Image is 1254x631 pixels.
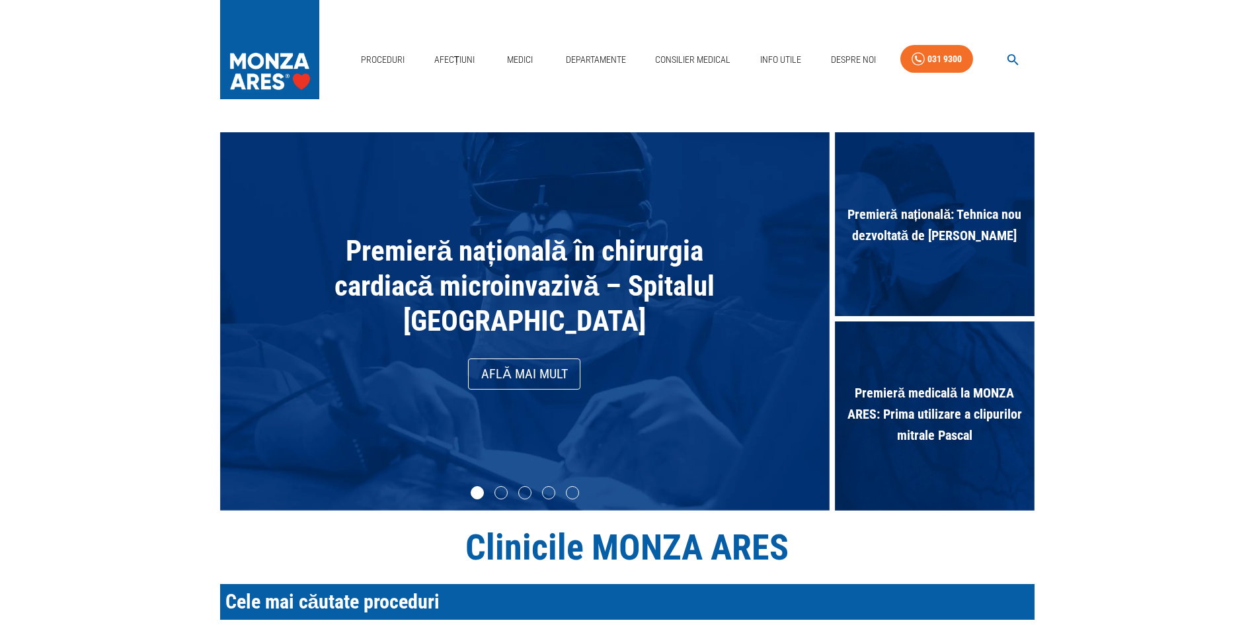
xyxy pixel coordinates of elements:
li: slide item 5 [566,486,579,499]
a: Departamente [561,46,631,73]
li: slide item 3 [518,486,531,499]
div: Premieră națională: Tehnica nou dezvoltată de [PERSON_NAME] [835,132,1035,321]
li: slide item 4 [542,486,555,499]
a: Medici [499,46,541,73]
div: 031 9300 [927,51,962,67]
a: Afecțiuni [429,46,481,73]
li: slide item 1 [471,486,484,499]
span: Premieră națională în chirurgia cardiacă microinvazivă – Spitalul [GEOGRAPHIC_DATA] [334,234,715,337]
h1: Clinicile MONZA ARES [220,526,1035,568]
a: Despre Noi [826,46,881,73]
span: Premieră medicală la MONZA ARES: Prima utilizare a clipurilor mitrale Pascal [835,376,1035,452]
a: 031 9300 [900,45,973,73]
a: Află mai mult [468,358,580,390]
li: slide item 2 [494,486,508,499]
a: Info Utile [755,46,806,73]
span: Premieră națională: Tehnica nou dezvoltată de [PERSON_NAME] [835,197,1035,253]
span: Cele mai căutate proceduri [225,590,440,613]
div: Premieră medicală la MONZA ARES: Prima utilizare a clipurilor mitrale Pascal [835,321,1035,511]
a: Consilier Medical [650,46,736,73]
a: Proceduri [356,46,410,73]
